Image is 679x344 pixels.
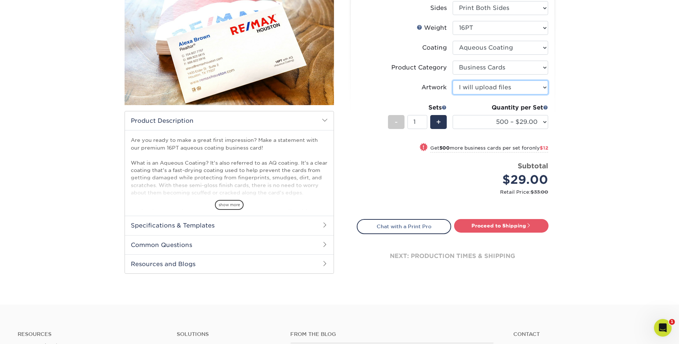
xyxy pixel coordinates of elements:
div: Sides [430,4,447,12]
a: Chat with a Print Pro [357,219,451,234]
a: Proceed to Shipping [454,219,549,232]
h2: Common Questions [125,235,334,254]
h4: Solutions [177,331,279,337]
span: $33.00 [531,189,548,195]
span: show more [215,200,244,210]
strong: Subtotal [518,162,548,170]
div: Artwork [421,83,447,92]
p: Are you ready to make a great first impression? Make a statement with our premium 16PT aqueous co... [131,136,328,256]
strong: 500 [439,145,450,151]
div: Product Category [391,63,447,72]
div: Coating [422,43,447,52]
span: - [395,117,398,128]
h4: Resources [18,331,166,337]
h4: From the Blog [291,331,493,337]
div: next: production times & shipping [357,234,549,278]
div: $29.00 [458,171,548,189]
div: Quantity per Set [453,103,548,112]
iframe: Intercom live chat [654,319,672,337]
h2: Specifications & Templates [125,216,334,235]
span: ! [423,144,425,151]
div: Weight [417,24,447,32]
small: Retail Price: [363,189,548,196]
h2: Resources and Blogs [125,254,334,273]
h2: Product Description [125,111,334,130]
span: only [529,145,548,151]
small: Get more business cards per set for [430,145,548,153]
span: 1 [669,319,675,325]
div: Sets [388,103,447,112]
span: $12 [540,145,548,151]
a: Contact [513,331,661,337]
span: + [436,117,441,128]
